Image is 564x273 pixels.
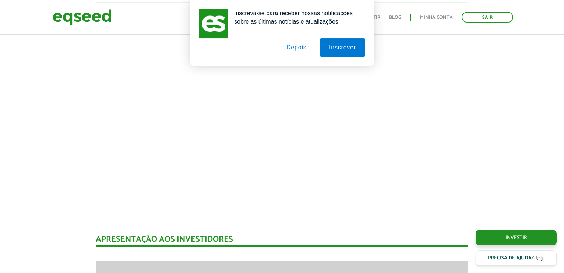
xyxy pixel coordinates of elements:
[96,235,468,247] div: Apresentação aos investidores
[277,38,316,57] button: Depois
[320,38,365,57] button: Inscrever
[199,9,228,38] img: notification icon
[228,9,365,26] div: Inscreva-se para receber nossas notificações sobre as últimas notícias e atualizações.
[476,230,557,245] a: Investir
